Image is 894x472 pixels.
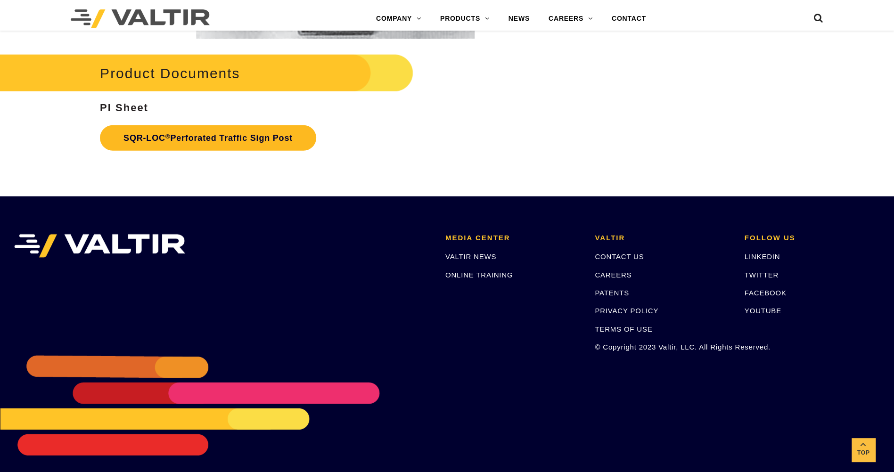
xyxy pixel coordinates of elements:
a: SQR-LOC®Perforated Traffic Sign Post [100,125,316,151]
a: PATENTS [595,289,629,297]
a: YOUTUBE [745,307,781,315]
h2: FOLLOW US [745,234,880,242]
h2: VALTIR [595,234,730,242]
a: COMPANY [367,9,431,28]
a: Top [852,438,875,462]
a: FACEBOOK [745,289,787,297]
a: CONTACT [602,9,656,28]
a: VALTIR NEWS [445,252,496,260]
strong: PI Sheet [100,102,148,114]
a: CONTACT US [595,252,644,260]
p: © Copyright 2023 Valtir, LLC. All Rights Reserved. [595,342,730,352]
a: CAREERS [539,9,602,28]
h2: MEDIA CENTER [445,234,581,242]
a: NEWS [499,9,539,28]
a: TERMS OF USE [595,325,652,333]
a: LINKEDIN [745,252,780,260]
span: Top [852,448,875,458]
a: PRIVACY POLICY [595,307,658,315]
a: CAREERS [595,271,632,279]
sup: ® [165,133,171,140]
a: ONLINE TRAINING [445,271,513,279]
a: PRODUCTS [431,9,499,28]
img: Valtir [71,9,210,28]
img: VALTIR [14,234,185,258]
a: TWITTER [745,271,779,279]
